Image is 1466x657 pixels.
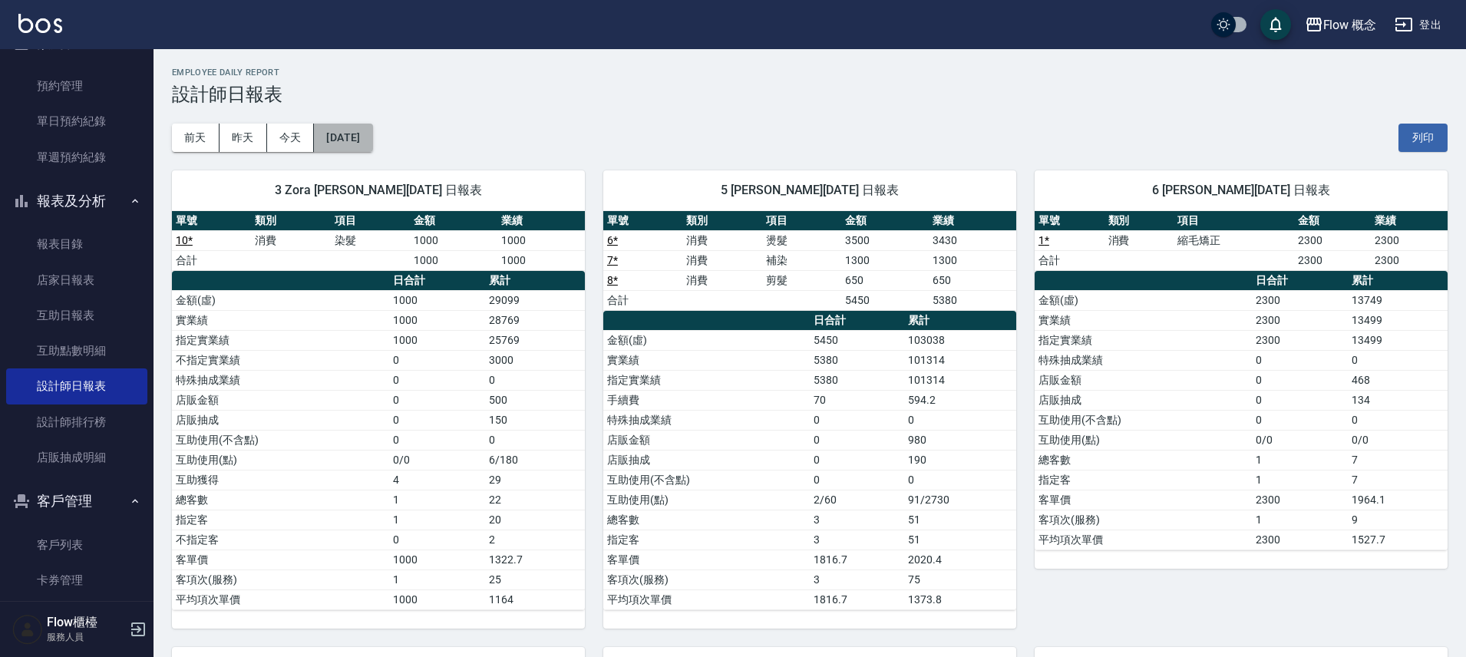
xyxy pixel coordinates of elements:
td: 2300 [1252,290,1348,310]
td: 1816.7 [810,589,904,609]
td: 0 [1252,390,1348,410]
td: 不指定客 [172,530,389,550]
th: 累計 [485,271,585,291]
td: 1000 [389,310,485,330]
button: 今天 [267,124,315,152]
td: 指定客 [172,510,389,530]
td: 51 [904,510,1016,530]
a: 報表目錄 [6,226,147,262]
td: 金額(虛) [172,290,389,310]
td: 0 [810,450,904,470]
td: 1 [1252,470,1348,490]
td: 店販金額 [172,390,389,410]
td: 51 [904,530,1016,550]
table: a dense table [172,211,585,271]
td: 0 [389,410,485,430]
td: 消費 [682,230,761,250]
td: 5380 [810,370,904,390]
td: 互助使用(點) [1035,430,1252,450]
table: a dense table [172,271,585,610]
td: 91/2730 [904,490,1016,510]
a: 互助日報表 [6,298,147,333]
td: 3 [810,530,904,550]
td: 指定客 [603,530,810,550]
td: 消費 [1104,230,1174,250]
td: 互助使用(不含點) [603,470,810,490]
td: 1527.7 [1348,530,1448,550]
td: 0 [810,470,904,490]
a: 單週預約紀錄 [6,140,147,175]
td: 1000 [410,250,497,270]
th: 日合計 [1252,271,1348,291]
td: 指定客 [1035,470,1252,490]
td: 0 [485,430,585,450]
a: 單日預約紀錄 [6,104,147,139]
th: 金額 [410,211,497,231]
td: 1 [389,490,485,510]
td: 5380 [929,290,1016,310]
td: 594.2 [904,390,1016,410]
table: a dense table [603,311,1016,610]
td: 1 [389,570,485,589]
td: 4 [389,470,485,490]
td: 補染 [762,250,841,270]
td: 1 [389,510,485,530]
td: 剪髮 [762,270,841,290]
td: 13749 [1348,290,1448,310]
td: 25769 [485,330,585,350]
td: 28769 [485,310,585,330]
td: 1964.1 [1348,490,1448,510]
td: 7 [1348,450,1448,470]
td: 101314 [904,350,1016,370]
td: 13499 [1348,330,1448,350]
div: Flow 概念 [1323,15,1377,35]
td: 1000 [497,250,585,270]
td: 13499 [1348,310,1448,330]
td: 3 [810,570,904,589]
table: a dense table [1035,211,1448,271]
td: 不指定實業績 [172,350,389,370]
a: 客戶列表 [6,527,147,563]
td: 650 [929,270,1016,290]
td: 2300 [1294,230,1371,250]
td: 互助使用(點) [172,450,389,470]
a: 設計師日報表 [6,368,147,404]
td: 客項次(服務) [172,570,389,589]
button: Flow 概念 [1299,9,1383,41]
td: 互助使用(不含點) [172,430,389,450]
td: 總客數 [603,510,810,530]
td: 總客數 [172,490,389,510]
td: 客單價 [1035,490,1252,510]
h3: 設計師日報表 [172,84,1448,105]
td: 0 [389,370,485,390]
td: 468 [1348,370,1448,390]
td: 0 [1252,410,1348,430]
span: 3 Zora [PERSON_NAME][DATE] 日報表 [190,183,566,198]
td: 2300 [1371,230,1448,250]
th: 項目 [1174,211,1294,231]
td: 客單價 [172,550,389,570]
td: 縮毛矯正 [1174,230,1294,250]
button: save [1260,9,1291,40]
button: 列印 [1398,124,1448,152]
th: 累計 [904,311,1016,331]
td: 0/0 [389,450,485,470]
td: 實業績 [172,310,389,330]
td: 0 [1348,350,1448,370]
td: 2300 [1294,250,1371,270]
td: 980 [904,430,1016,450]
td: 3500 [841,230,929,250]
td: 互助使用(不含點) [1035,410,1252,430]
td: 消費 [251,230,330,250]
a: 卡券管理 [6,563,147,598]
td: 29099 [485,290,585,310]
td: 2300 [1252,310,1348,330]
td: 合計 [172,250,251,270]
th: 項目 [331,211,410,231]
td: 2020.4 [904,550,1016,570]
td: 總客數 [1035,450,1252,470]
td: 0 [389,430,485,450]
td: 實業績 [1035,310,1252,330]
td: 25 [485,570,585,589]
td: 平均項次單價 [603,589,810,609]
